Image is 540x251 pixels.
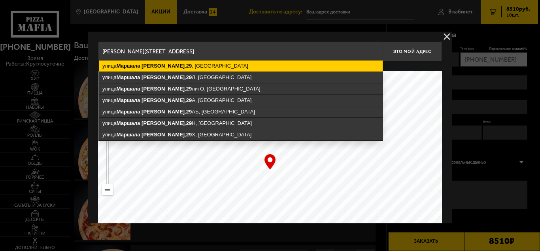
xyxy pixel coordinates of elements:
ymaps: Маршала [117,120,140,126]
span: Это мой адрес [393,49,431,54]
ymaps: Маршала [117,97,140,103]
button: Это мой адрес [383,42,442,61]
ymaps: [PERSON_NAME] [142,97,185,103]
ymaps: [PERSON_NAME] [142,132,185,138]
ymaps: 29 [186,74,192,80]
ymaps: [PERSON_NAME] [142,120,185,126]
ymaps: 29 [186,97,192,103]
ymaps: улица , , [GEOGRAPHIC_DATA] [99,60,383,72]
ymaps: 29 [186,132,192,138]
ymaps: Маршала [117,109,140,115]
ymaps: улица , Х, [GEOGRAPHIC_DATA] [99,129,383,140]
ymaps: улица , АБ, [GEOGRAPHIC_DATA] [99,106,383,117]
ymaps: улица , А, [GEOGRAPHIC_DATA] [99,95,383,106]
ymaps: Маршала [117,86,140,92]
ymaps: улица , Н, [GEOGRAPHIC_DATA] [99,118,383,129]
ymaps: Маршала [117,74,140,80]
ymaps: 29 [186,63,192,69]
ymaps: Маршала [117,132,140,138]
p: Укажите дом на карте или в поле ввода [98,63,210,70]
ymaps: [PERSON_NAME] [142,63,185,69]
ymaps: 29 [186,109,192,115]
ymaps: [PERSON_NAME] [142,86,185,92]
input: Введите адрес доставки [98,42,383,61]
ymaps: 29 [186,86,192,92]
ymaps: улица , литО, [GEOGRAPHIC_DATA] [99,83,383,94]
ymaps: улица , Л, [GEOGRAPHIC_DATA] [99,72,383,83]
ymaps: Маршала [117,63,140,69]
button: delivery type [442,32,452,42]
ymaps: [PERSON_NAME] [142,74,185,80]
ymaps: 29 [186,120,192,126]
ymaps: [PERSON_NAME] [142,109,185,115]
